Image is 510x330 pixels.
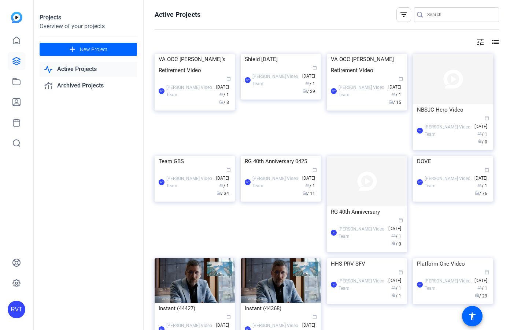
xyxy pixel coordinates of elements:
[389,100,393,104] span: radio
[305,81,315,86] span: / 1
[313,65,317,70] span: calendar_today
[490,38,499,46] mat-icon: list
[166,84,212,98] div: [PERSON_NAME] Video Team
[11,12,22,23] img: blue-gradient.svg
[485,270,489,274] span: calendar_today
[485,168,489,172] span: calendar_today
[477,139,482,143] span: radio
[477,183,482,187] span: group
[417,282,423,288] div: RVT
[245,77,251,83] div: RVT
[389,100,401,105] span: / 15
[475,293,479,297] span: radio
[425,175,471,190] div: [PERSON_NAME] Video Team
[331,54,403,76] div: VA OCC [PERSON_NAME] Retirement Video
[226,168,231,172] span: calendar_today
[474,270,489,283] span: [DATE]
[477,139,487,145] span: / 0
[219,183,223,187] span: group
[219,100,229,105] span: / 8
[303,191,307,195] span: radio
[80,46,107,53] span: New Project
[219,92,223,96] span: group
[485,116,489,120] span: calendar_today
[303,89,315,94] span: / 29
[8,301,25,318] div: RVT
[159,303,231,314] div: Instant (44427)
[475,293,487,299] span: / 29
[217,191,229,196] span: / 34
[245,179,251,185] div: RVT
[399,270,403,274] span: calendar_today
[303,89,307,93] span: radio
[391,233,396,238] span: group
[399,10,408,19] mat-icon: filter_list
[331,88,337,94] div: RVT
[477,183,487,188] span: / 1
[475,191,479,195] span: radio
[339,225,385,240] div: [PERSON_NAME] Video Team
[305,183,315,188] span: / 1
[159,179,165,185] div: RVT
[313,315,317,319] span: calendar_today
[159,54,231,76] div: VA OCC [PERSON_NAME]’s Retirement Video
[417,179,423,185] div: RVT
[477,286,487,291] span: / 1
[40,43,137,56] button: New Project
[159,156,231,167] div: Team GBS
[245,54,317,65] div: Shield [DATE]
[159,88,165,94] div: RVT
[425,123,471,138] div: [PERSON_NAME] Video Team
[40,78,137,93] a: Archived Projects
[477,285,482,290] span: group
[427,10,493,19] input: Search
[252,73,299,87] div: [PERSON_NAME] Video Team
[391,241,401,247] span: / 0
[391,92,401,97] span: / 1
[391,241,396,245] span: radio
[219,92,229,97] span: / 1
[166,175,212,190] div: [PERSON_NAME] Video Team
[68,45,77,54] mat-icon: add
[417,104,489,115] div: NBSJC Hero Video
[219,183,229,188] span: / 1
[417,258,489,269] div: Platform One Video
[391,234,401,239] span: / 1
[40,22,137,31] div: Overview of your projects
[331,230,337,236] div: RVT
[339,84,385,98] div: [PERSON_NAME] Video Team
[331,206,403,217] div: RG 40th Anniversary
[217,191,221,195] span: radio
[476,38,485,46] mat-icon: tune
[252,175,299,190] div: [PERSON_NAME] Video Team
[468,312,477,320] mat-icon: accessibility
[399,218,403,222] span: calendar_today
[40,13,137,22] div: Projects
[245,156,317,167] div: RG 40th Anniversary 0425
[155,10,200,19] h1: Active Projects
[339,277,385,292] div: [PERSON_NAME] Video Team
[417,156,489,167] div: DOVE
[40,62,137,77] a: Active Projects
[219,100,223,104] span: radio
[226,76,231,81] span: calendar_today
[425,277,471,292] div: [PERSON_NAME] Video Team
[313,168,317,172] span: calendar_today
[391,92,396,96] span: group
[391,293,396,297] span: radio
[391,286,401,291] span: / 1
[417,128,423,134] div: RVT
[331,258,403,269] div: HHS PRV SFV
[399,76,403,81] span: calendar_today
[305,81,310,85] span: group
[477,131,482,136] span: group
[474,116,489,129] span: [DATE]
[388,270,403,283] span: [DATE]
[475,191,487,196] span: / 76
[331,282,337,288] div: RVT
[245,303,317,314] div: Instant (44368)
[305,183,310,187] span: group
[391,285,396,290] span: group
[226,315,231,319] span: calendar_today
[477,132,487,137] span: / 1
